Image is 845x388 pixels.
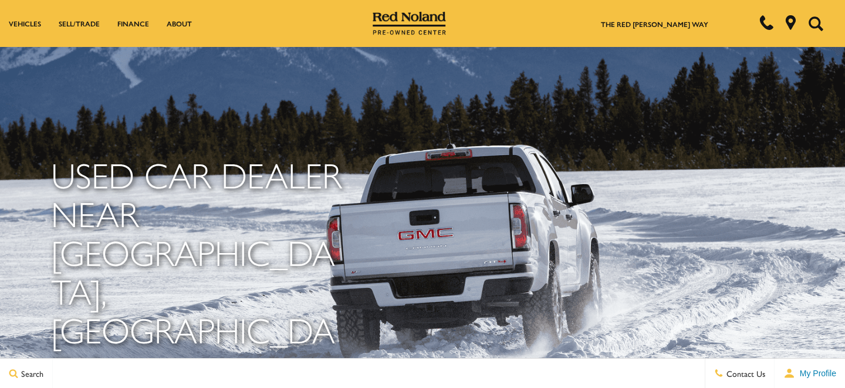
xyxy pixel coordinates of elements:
[724,367,765,379] span: Contact Us
[373,16,447,28] a: Red Noland Pre-Owned
[18,367,43,379] span: Search
[373,12,447,35] img: Red Noland Pre-Owned
[795,369,836,378] span: My Profile
[601,19,708,29] a: The Red [PERSON_NAME] Way
[804,1,827,46] button: Open the search field
[775,359,845,388] button: user-profile-menu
